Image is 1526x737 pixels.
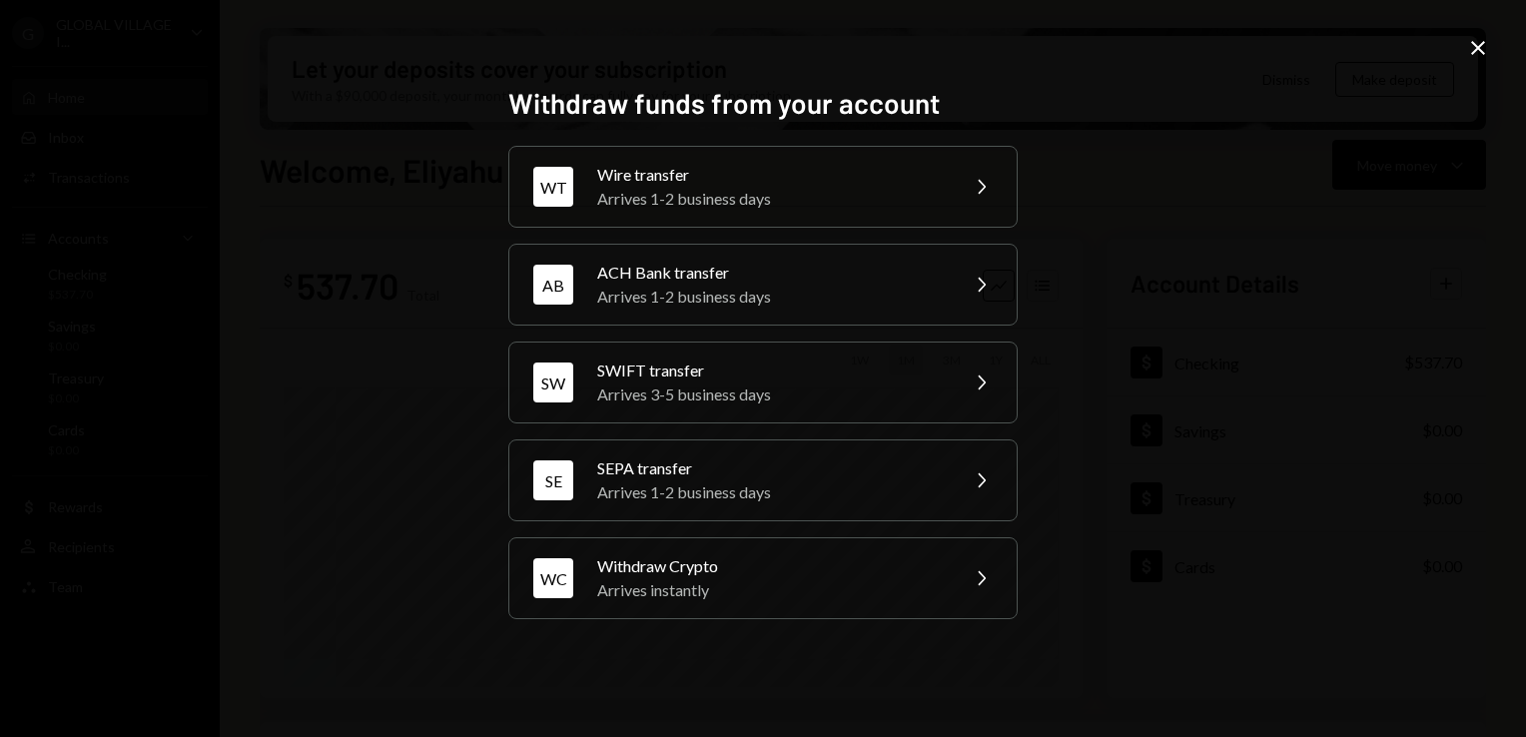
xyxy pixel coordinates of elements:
[508,439,1018,521] button: SESEPA transferArrives 1-2 business days
[597,187,945,211] div: Arrives 1-2 business days
[597,456,945,480] div: SEPA transfer
[597,261,945,285] div: ACH Bank transfer
[508,84,1018,123] h2: Withdraw funds from your account
[508,342,1018,423] button: SWSWIFT transferArrives 3-5 business days
[533,363,573,402] div: SW
[597,285,945,309] div: Arrives 1-2 business days
[533,265,573,305] div: AB
[597,554,945,578] div: Withdraw Crypto
[533,460,573,500] div: SE
[597,578,945,602] div: Arrives instantly
[533,167,573,207] div: WT
[533,558,573,598] div: WC
[508,146,1018,228] button: WTWire transferArrives 1-2 business days
[597,480,945,504] div: Arrives 1-2 business days
[508,244,1018,326] button: ABACH Bank transferArrives 1-2 business days
[597,359,945,382] div: SWIFT transfer
[597,163,945,187] div: Wire transfer
[597,382,945,406] div: Arrives 3-5 business days
[508,537,1018,619] button: WCWithdraw CryptoArrives instantly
